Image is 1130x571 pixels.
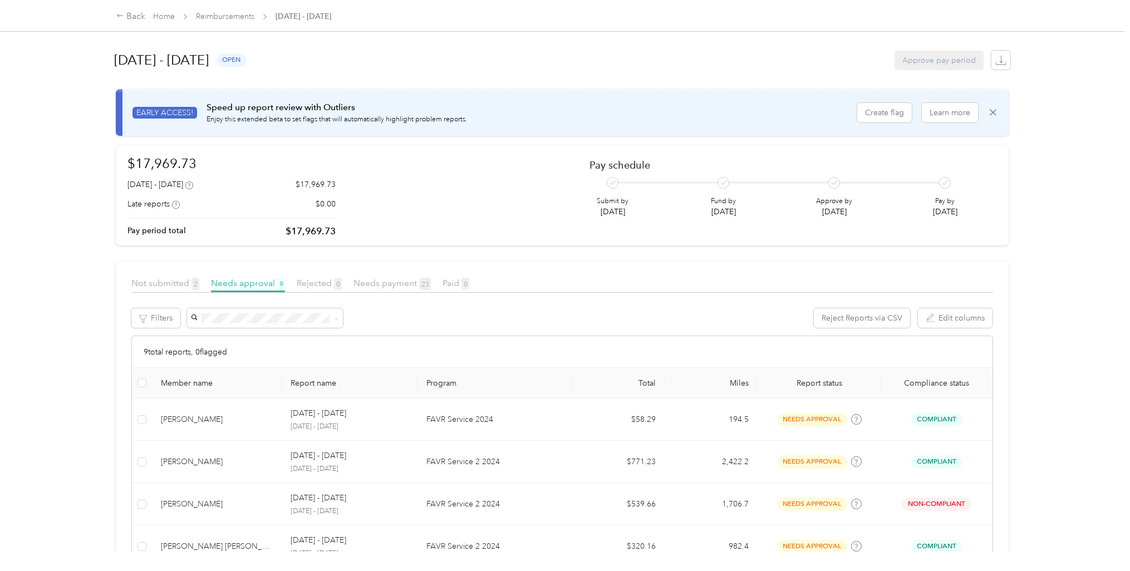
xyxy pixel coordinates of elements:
[572,483,665,525] td: $539.66
[127,225,186,237] p: Pay period total
[911,540,962,553] span: Compliant
[334,278,342,290] span: 0
[933,196,957,206] p: Pay by
[426,456,563,468] p: FAVR Service 2 2024
[291,450,346,462] p: [DATE] - [DATE]
[291,549,409,559] p: [DATE] - [DATE]
[911,413,962,426] span: Compliant
[711,206,736,218] p: [DATE]
[161,378,273,388] div: Member name
[153,12,175,21] a: Home
[191,278,199,290] span: 2
[674,378,749,388] div: Miles
[417,441,572,483] td: FAVR Service 2 2024
[291,506,409,516] p: [DATE] - [DATE]
[417,525,572,568] td: FAVR Service 2 2024
[814,308,910,328] button: Reject Reports via CSV
[207,101,467,115] p: Speed up report review with Outliers
[933,206,957,218] p: [DATE]
[291,407,346,420] p: [DATE] - [DATE]
[161,498,273,510] div: [PERSON_NAME]
[777,455,847,468] span: needs approval
[1068,509,1130,571] iframe: Everlance-gr Chat Button Frame
[665,398,758,441] td: 194.5
[127,179,193,190] div: [DATE] - [DATE]
[211,278,285,288] span: Needs approval
[282,368,417,398] th: Report name
[572,525,665,568] td: $320.16
[277,278,285,290] span: 9
[296,179,336,190] p: $17,969.73
[857,103,912,122] button: Create flag
[572,441,665,483] td: $771.23
[132,107,197,119] span: EARLY ACCESS!
[132,336,992,368] div: 9 total reports, 0 flagged
[426,498,563,510] p: FAVR Service 2 2024
[461,278,469,290] span: 0
[116,10,145,23] div: Back
[597,196,628,206] p: Submit by
[276,11,331,22] span: [DATE] - [DATE]
[767,378,872,388] span: Report status
[417,483,572,525] td: FAVR Service 2 2024
[291,534,346,547] p: [DATE] - [DATE]
[114,47,209,73] h1: [DATE] - [DATE]
[426,540,563,553] p: FAVR Service 2 2024
[417,398,572,441] td: FAVR Service 2024
[152,368,282,398] th: Member name
[777,413,847,426] span: needs approval
[127,198,180,210] div: Late reports
[711,196,736,206] p: Fund by
[816,196,852,206] p: Approve by
[161,414,273,426] div: [PERSON_NAME]
[902,498,971,510] span: Non-Compliant
[922,103,978,122] button: Learn more
[161,456,273,468] div: [PERSON_NAME]
[131,278,199,288] span: Not submitted
[816,206,852,218] p: [DATE]
[426,414,563,426] p: FAVR Service 2024
[890,378,984,388] span: Compliance status
[353,278,431,288] span: Needs payment
[127,154,336,173] h1: $17,969.73
[297,278,342,288] span: Rejected
[589,159,977,171] h2: Pay schedule
[286,224,336,238] p: $17,969.73
[207,115,467,125] p: Enjoy this extended beta to set flags that will automatically highlight problem reports.
[665,525,758,568] td: 982.4
[291,464,409,474] p: [DATE] - [DATE]
[131,308,180,328] button: Filters
[665,441,758,483] td: 2,422.2
[161,540,273,553] div: [PERSON_NAME] [PERSON_NAME]
[572,398,665,441] td: $58.29
[196,12,254,21] a: Reimbursements
[665,483,758,525] td: 1,706.7
[291,492,346,504] p: [DATE] - [DATE]
[291,422,409,432] p: [DATE] - [DATE]
[217,53,247,66] span: open
[918,308,993,328] button: Edit columns
[417,368,572,398] th: Program
[777,498,847,510] span: needs approval
[316,198,336,210] p: $0.00
[777,540,847,553] span: needs approval
[581,378,656,388] div: Total
[597,206,628,218] p: [DATE]
[443,278,469,288] span: Paid
[419,278,431,290] span: 23
[911,455,962,468] span: Compliant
